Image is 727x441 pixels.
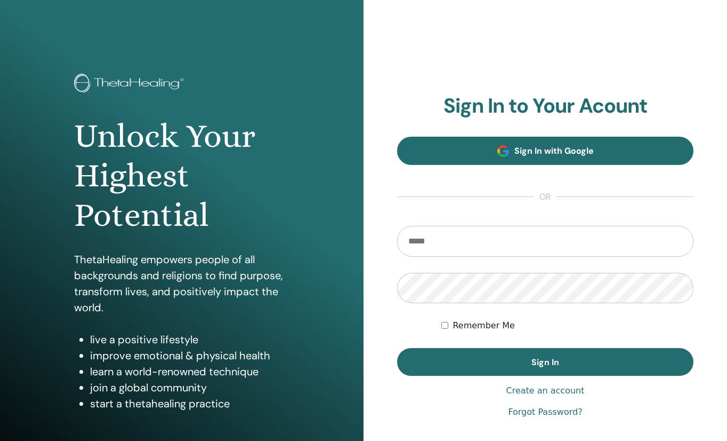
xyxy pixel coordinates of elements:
div: Keep me authenticated indefinitely or until I manually logout [441,319,693,332]
h1: Unlock Your Highest Potential [74,116,290,235]
label: Remember Me [453,319,515,332]
li: join a global community [90,380,290,396]
li: learn a world-renowned technique [90,364,290,380]
button: Sign In [397,348,693,376]
li: improve emotional & physical health [90,348,290,364]
span: or [534,191,556,203]
span: Sign In [531,357,559,368]
li: start a thetahealing practice [90,396,290,412]
li: live a positive lifestyle [90,332,290,348]
span: Sign In with Google [514,145,594,156]
a: Sign In with Google [397,137,693,165]
h2: Sign In to Your Acount [397,94,693,119]
p: ThetaHealing empowers people of all backgrounds and religions to find purpose, transform lives, a... [74,251,290,316]
a: Forgot Password? [508,406,582,419]
a: Create an account [506,384,584,397]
